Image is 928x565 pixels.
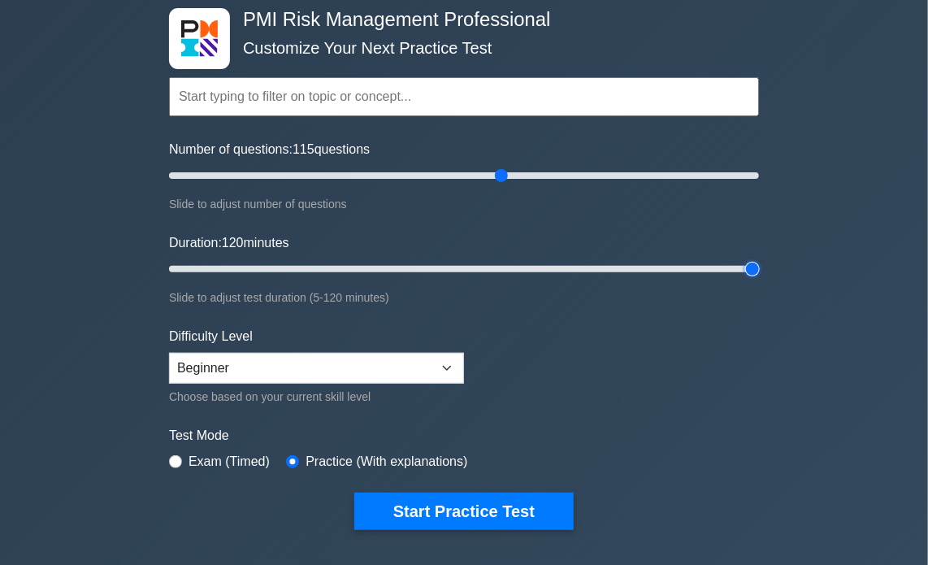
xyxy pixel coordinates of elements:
[236,8,679,32] h4: PMI Risk Management Professional
[222,236,244,250] span: 120
[169,233,289,253] label: Duration: minutes
[169,426,759,445] label: Test Mode
[293,142,314,156] span: 115
[306,452,467,472] label: Practice (With explanations)
[169,194,759,214] div: Slide to adjust number of questions
[169,288,759,307] div: Slide to adjust test duration (5-120 minutes)
[169,327,253,346] label: Difficulty Level
[189,452,270,472] label: Exam (Timed)
[169,77,759,116] input: Start typing to filter on topic or concept...
[169,387,464,406] div: Choose based on your current skill level
[169,140,370,159] label: Number of questions: questions
[354,493,574,530] button: Start Practice Test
